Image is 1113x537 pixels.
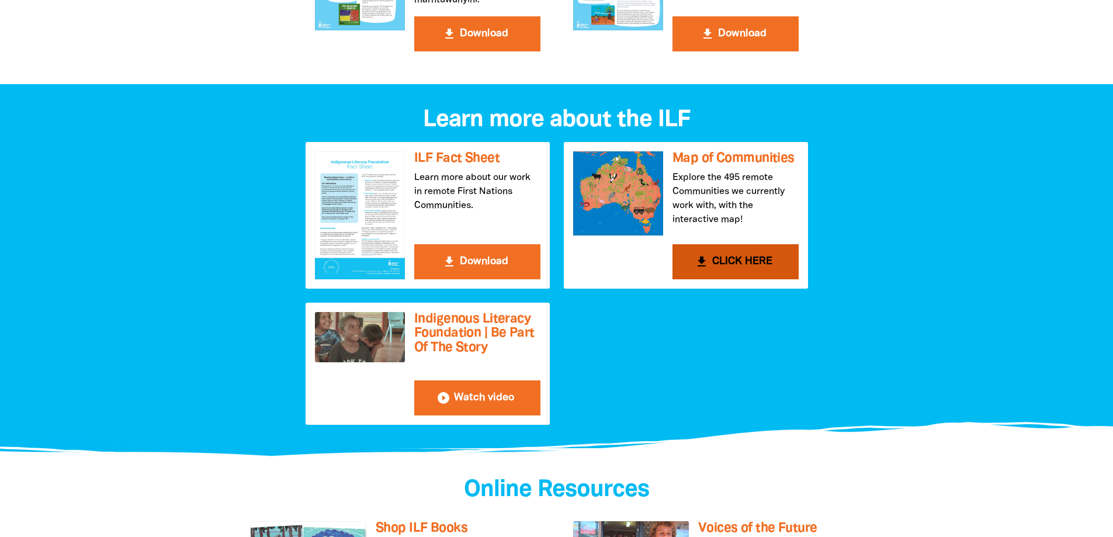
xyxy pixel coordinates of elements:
i: get_app [701,27,715,41]
i: get_app [442,27,456,41]
img: Map of Communities [573,151,663,235]
button: get_app Download [414,244,540,279]
h3: ILF Fact Sheet [414,151,540,166]
button: get_app Download [672,16,799,51]
span: Learn more about the ILF [423,109,690,131]
button: get_app Download [414,16,540,51]
img: ILF Fact Sheet [315,151,405,279]
h3: Indigenous Literacy Foundation | Be Part Of The Story [414,312,540,355]
i: get_app [695,255,709,269]
span: Online Resources [464,479,649,501]
i: play_circle_filled [436,391,450,405]
h3: Shop ILF Books [376,521,540,536]
button: get_app CLICK HERE [672,244,799,279]
i: get_app [442,255,456,269]
button: play_circle_filled Watch video [414,380,540,415]
h3: Map of Communities [672,151,799,166]
h3: Voices of the Future [698,521,863,536]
